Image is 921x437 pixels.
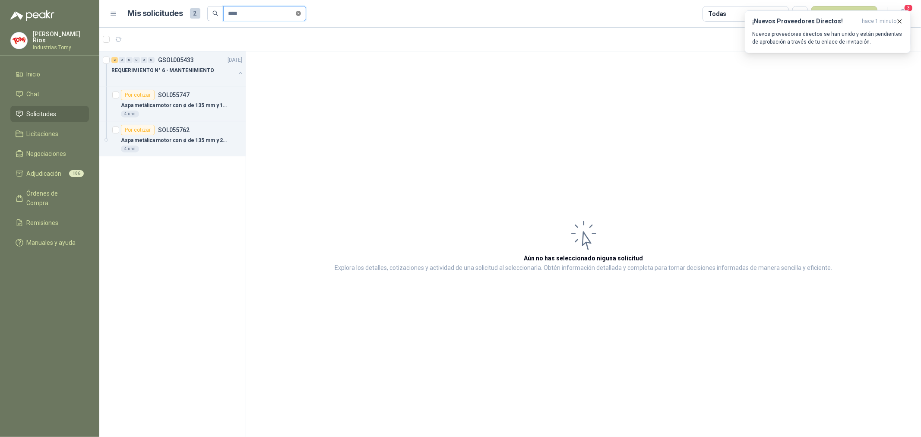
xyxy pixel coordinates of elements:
[862,18,896,25] span: hace 1 minuto
[27,238,76,247] span: Manuales y ayuda
[158,92,190,98] p: SOL055747
[895,6,911,22] button: 3
[27,89,40,99] span: Chat
[10,165,89,182] a: Adjudicación106
[141,57,147,63] div: 0
[111,55,244,82] a: 2 0 0 0 0 0 GSOL005433[DATE] REQUERIMIENTO N° 6 - MANTENIMIENTO
[10,86,89,102] a: Chat
[27,109,57,119] span: Solicitudes
[10,106,89,122] a: Solicitudes
[33,45,89,50] p: Industrias Tomy
[296,9,301,18] span: close-circle
[10,66,89,82] a: Inicio
[121,90,155,100] div: Por cotizar
[158,57,194,63] p: GSOL005433
[99,86,246,121] a: Por cotizarSOL055747Aspa metálica motor con ø de 135 mm y 18 mm ø al eje de motor4 und
[121,146,139,152] div: 4 und
[10,234,89,251] a: Manuales y ayuda
[212,10,218,16] span: search
[10,146,89,162] a: Negociaciones
[228,56,242,64] p: [DATE]
[121,101,228,110] p: Aspa metálica motor con ø de 135 mm y 18 mm ø al eje de motor
[335,263,832,273] p: Explora los detalles, cotizaciones y actividad de una solicitud al seleccionarla. Obtén informaci...
[811,6,877,22] button: Nueva solicitud
[708,9,726,19] div: Todas
[27,189,81,208] span: Órdenes de Compra
[752,18,858,25] h3: ¡Nuevos Proveedores Directos!
[69,170,84,177] span: 106
[11,32,27,49] img: Company Logo
[27,218,59,228] span: Remisiones
[121,136,228,145] p: Aspa metálica motor con ø de 135 mm y 23,8mm ø al eje de motor
[27,129,59,139] span: Licitaciones
[33,31,89,43] p: [PERSON_NAME] Ríos
[10,215,89,231] a: Remisiones
[752,30,903,46] p: Nuevos proveedores directos se han unido y están pendientes de aprobación a través de tu enlace d...
[111,57,118,63] div: 2
[190,8,200,19] span: 2
[99,121,246,156] a: Por cotizarSOL055762Aspa metálica motor con ø de 135 mm y 23,8mm ø al eje de motor4 und
[148,57,155,63] div: 0
[296,11,301,16] span: close-circle
[10,10,54,21] img: Logo peakr
[27,149,66,158] span: Negociaciones
[904,4,913,12] span: 3
[524,253,643,263] h3: Aún no has seleccionado niguna solicitud
[10,185,89,211] a: Órdenes de Compra
[111,66,214,75] p: REQUERIMIENTO N° 6 - MANTENIMIENTO
[10,126,89,142] a: Licitaciones
[27,169,62,178] span: Adjudicación
[158,127,190,133] p: SOL055762
[128,7,183,20] h1: Mis solicitudes
[133,57,140,63] div: 0
[121,125,155,135] div: Por cotizar
[119,57,125,63] div: 0
[121,111,139,117] div: 4 und
[27,70,41,79] span: Inicio
[126,57,133,63] div: 0
[745,10,911,53] button: ¡Nuevos Proveedores Directos!hace 1 minuto Nuevos proveedores directos se han unido y están pendi...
